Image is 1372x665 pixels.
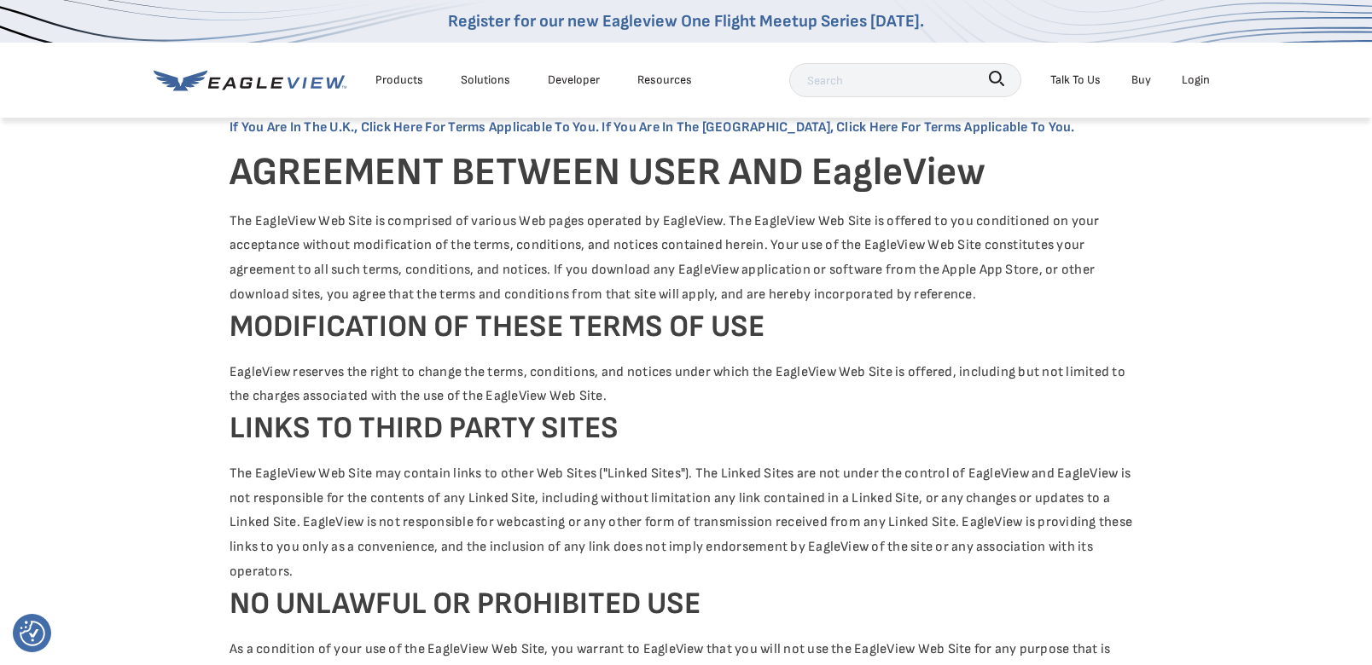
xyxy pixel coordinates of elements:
div: Talk To Us [1050,69,1101,90]
button: Consent Preferences [20,621,45,646]
a: Register for our new Eagleview One Flight Meetup Series [DATE]. [448,11,924,32]
a: Buy [1131,69,1151,90]
a: If you are in the U.K., click here for terms applicable to you. [230,119,599,136]
h4: MODIFICATION OF THESE TERMS OF USE [230,308,1142,348]
h3: AGREEMENT BETWEEN USER AND EagleView [230,149,1142,196]
div: Resources [637,69,692,90]
div: Products [375,69,423,90]
a: Developer [548,69,600,90]
input: Search [789,63,1021,97]
h4: LINKS TO THIRD PARTY SITES [230,409,1142,449]
h4: NO UNLAWFUL OR PROHIBITED USE [230,585,1142,625]
a: If you are in the [GEOGRAPHIC_DATA], click here for terms applicable to you. [602,119,1074,136]
div: Solutions [461,69,510,90]
div: Login [1182,69,1210,90]
img: Revisit consent button [20,621,45,646]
